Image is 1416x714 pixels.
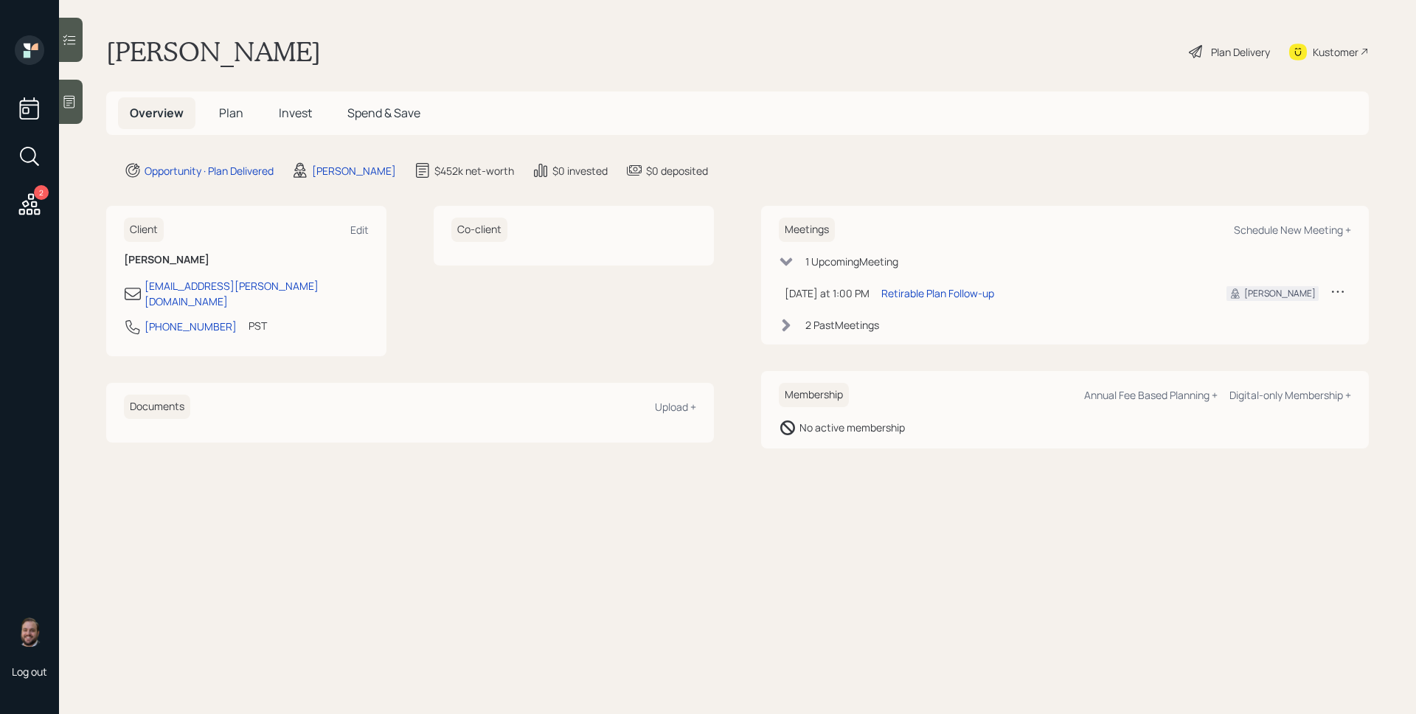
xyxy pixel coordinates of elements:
[646,163,708,178] div: $0 deposited
[12,665,47,679] div: Log out
[552,163,608,178] div: $0 invested
[15,617,44,647] img: james-distasi-headshot.png
[805,254,898,269] div: 1 Upcoming Meeting
[1244,287,1316,300] div: [PERSON_NAME]
[249,318,267,333] div: PST
[1211,44,1270,60] div: Plan Delivery
[1313,44,1358,60] div: Kustomer
[785,285,870,301] div: [DATE] at 1:00 PM
[434,163,514,178] div: $452k net-worth
[124,395,190,419] h6: Documents
[106,35,321,68] h1: [PERSON_NAME]
[1084,388,1218,402] div: Annual Fee Based Planning +
[1229,388,1351,402] div: Digital-only Membership +
[799,420,905,435] div: No active membership
[1234,223,1351,237] div: Schedule New Meeting +
[881,285,994,301] div: Retirable Plan Follow-up
[124,254,369,266] h6: [PERSON_NAME]
[219,105,243,121] span: Plan
[779,218,835,242] h6: Meetings
[779,383,849,407] h6: Membership
[655,400,696,414] div: Upload +
[145,278,369,309] div: [EMAIL_ADDRESS][PERSON_NAME][DOMAIN_NAME]
[145,319,237,334] div: [PHONE_NUMBER]
[805,317,879,333] div: 2 Past Meeting s
[124,218,164,242] h6: Client
[34,185,49,200] div: 2
[279,105,312,121] span: Invest
[145,163,274,178] div: Opportunity · Plan Delivered
[347,105,420,121] span: Spend & Save
[451,218,507,242] h6: Co-client
[130,105,184,121] span: Overview
[350,223,369,237] div: Edit
[312,163,396,178] div: [PERSON_NAME]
